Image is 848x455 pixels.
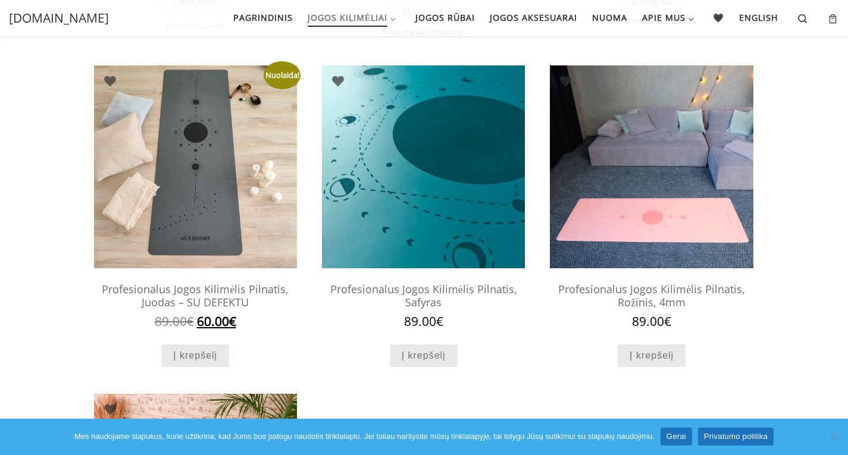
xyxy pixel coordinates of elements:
a: Gerai [661,428,692,445]
a: Privatumo politika [698,428,774,445]
img: profesionalus jogos kilimėlis [94,65,297,268]
a: Jogos rūbai [411,5,478,30]
span: Nuoma [592,5,627,27]
span: Jogos aksesuarai [490,5,577,27]
span: € [187,313,194,330]
span: € [229,313,236,330]
span: € [664,313,671,330]
span: Jogos rūbai [415,5,475,27]
span: 🖤 [713,5,724,27]
span: Mes naudojame slapukus, kurie užtikrina, kad Jums bus patogu naudotis tinklalapiu. Jei toliau nar... [74,431,655,443]
bdi: 89.00 [155,313,194,330]
a: Jogos kilimėliai [303,5,403,30]
bdi: 89.00 [632,313,671,330]
a: Add to cart: “Profesionalus Jogos Kilimėlis Pilnatis, Juodas - SU DEFEKTU” [161,344,229,368]
bdi: 89.00 [404,313,443,330]
iframe: Tidio Chat [787,378,843,434]
h2: Profesionalus Jogos Kilimėlis Pilnatis, Rožinis, 4mm [550,277,753,315]
span: € [436,313,443,330]
span: English [739,5,778,27]
a: 🖤 [709,5,728,30]
a: Jogos aksesuarai [486,5,581,30]
a: geriausias jogos kilimelisgeriausias jogos kilimelisProfesionalus Jogos Kilimėlis Pilnatis, Rožin... [550,65,753,329]
a: Add to cart: “Profesionalus Jogos Kilimėlis Pilnatis, Safyras” [390,344,458,368]
bdi: 60.00 [197,313,236,330]
span: Jogos kilimėliai [308,5,388,27]
span: Nuolaida! [264,61,301,89]
h2: Profesionalus Jogos Kilimėlis Pilnatis, Juodas – SU DEFEKTU [94,277,297,315]
a: Add to cart: “Profesionalus Jogos Kilimėlis Pilnatis, Rožinis, 4mm” [618,344,686,368]
a: Nuoma [588,5,631,30]
span: Apie mus [642,5,686,27]
a: [DOMAIN_NAME] [9,9,109,28]
span: Pagrindinis [233,5,293,27]
a: profesionalus jogos kilimėlisprofesionalus jogos kilimėlis Nuolaida! Profesionalus Jogos Kilimėli... [94,65,297,329]
a: Pagrindinis [229,5,296,30]
h2: Profesionalus Jogos Kilimėlis Pilnatis, Safyras [322,277,525,315]
span: Ne [827,431,839,443]
a: melynas jogos kilimelismelynas jogos kilimelisProfesionalus Jogos Kilimėlis Pilnatis, Safyras 89.00€ [322,65,525,329]
a: English [736,5,783,30]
